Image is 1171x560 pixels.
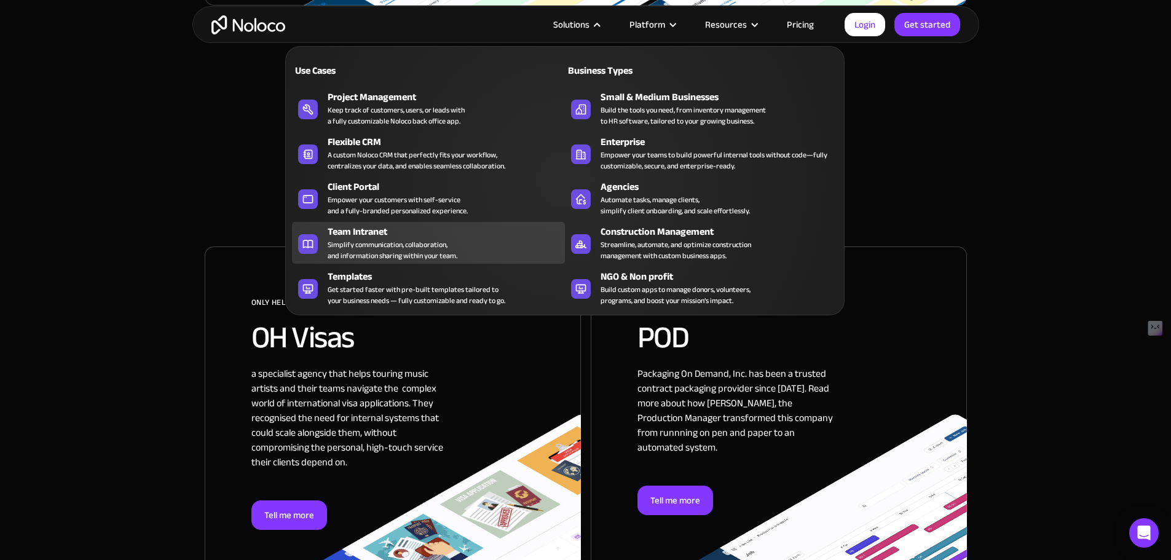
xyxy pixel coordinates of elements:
div: Keep reading for more stories of how we’ve helped businesses (just like yours) achieve success. [205,171,967,200]
a: NGO & Non profitBuild custom apps to manage donors, volunteers,programs, and boost your mission’s... [565,267,838,309]
a: Login [845,13,885,36]
div: Build custom apps to manage donors, volunteers, programs, and boost your mission’s impact. [601,284,751,306]
div: Solutions [538,17,614,33]
div: Project Management [328,90,570,105]
nav: Solutions [285,29,845,315]
div: Empower your teams to build powerful internal tools without code—fully customizable, secure, and ... [601,149,832,172]
h2: Wait, there's more… [205,128,967,162]
div: Templates [328,269,570,284]
div: NGO & Non profit [601,269,843,284]
a: Use Cases [292,56,565,84]
a: Business Types [565,56,838,84]
a: home [211,15,285,34]
div: Build the tools you need, from inventory management to HR software, tailored to your growing busi... [601,105,766,127]
div: Packaging On Demand, Inc. has been a trusted contract packaging provider since [DATE]. Read more ... [637,366,834,486]
div: Tell me more [637,486,713,515]
div: Platform [629,17,665,33]
div: A custom Noloco CRM that perfectly fits your workflow, centralizes your data, and enables seamles... [328,149,505,172]
div: Automate tasks, manage clients, simplify client onboarding, and scale effortlessly. [601,194,750,216]
div: Solutions [553,17,589,33]
div: Use Cases [292,63,424,78]
div: Keep track of customers, users, or leads with a fully customizable Noloco back office app. [328,105,465,127]
a: Client PortalEmpower your customers with self-serviceand a fully-branded personalized experience. [292,177,565,219]
div: Open Intercom Messenger [1129,518,1159,548]
div: Enterprise [601,135,843,149]
a: TemplatesGet started faster with pre-built templates tailored toyour business needs — fully custo... [292,267,565,309]
div: Client Portal [328,179,570,194]
a: Pricing [771,17,829,33]
a: Small & Medium BusinessesBuild the tools you need, from inventory managementto HR software, tailo... [565,87,838,129]
a: Flexible CRMA custom Noloco CRM that perfectly fits your workflow,centralizes your data, and enab... [292,132,565,174]
div: Streamline, automate, and optimize construction management with custom business apps. [601,239,751,261]
div: Empower your customers with self-service and a fully-branded personalized experience. [328,194,468,216]
div: Get started faster with pre-built templates tailored to your business needs — fully customizable ... [328,284,505,306]
div: Platform [614,17,690,33]
div: Small & Medium Businesses [601,90,843,105]
h2: POD [637,321,920,354]
div: Agencies [601,179,843,194]
div: ONLY HELIX [251,293,534,321]
div: Resources [705,17,747,33]
a: Construction ManagementStreamline, automate, and optimize constructionmanagement with custom busi... [565,222,838,264]
div: a specialist agency that helps touring music artists and their teams navigate the complex world o... [251,366,448,500]
div: Business Types [565,63,696,78]
div: Resources [690,17,771,33]
div: Construction Management [601,224,843,239]
div: Flexible CRM [328,135,570,149]
a: Team IntranetSimplify communication, collaboration,and information sharing within your team. [292,222,565,264]
div: Simplify communication, collaboration, and information sharing within your team. [328,239,457,261]
a: AgenciesAutomate tasks, manage clients,simplify client onboarding, and scale effortlessly. [565,177,838,219]
a: Get started [894,13,960,36]
a: Project ManagementKeep track of customers, users, or leads witha fully customizable Noloco back o... [292,87,565,129]
div: Team Intranet [328,224,570,239]
h2: OH Visas [251,321,534,354]
a: EnterpriseEmpower your teams to build powerful internal tools without code—fully customizable, se... [565,132,838,174]
div: Tell me more [251,500,327,530]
